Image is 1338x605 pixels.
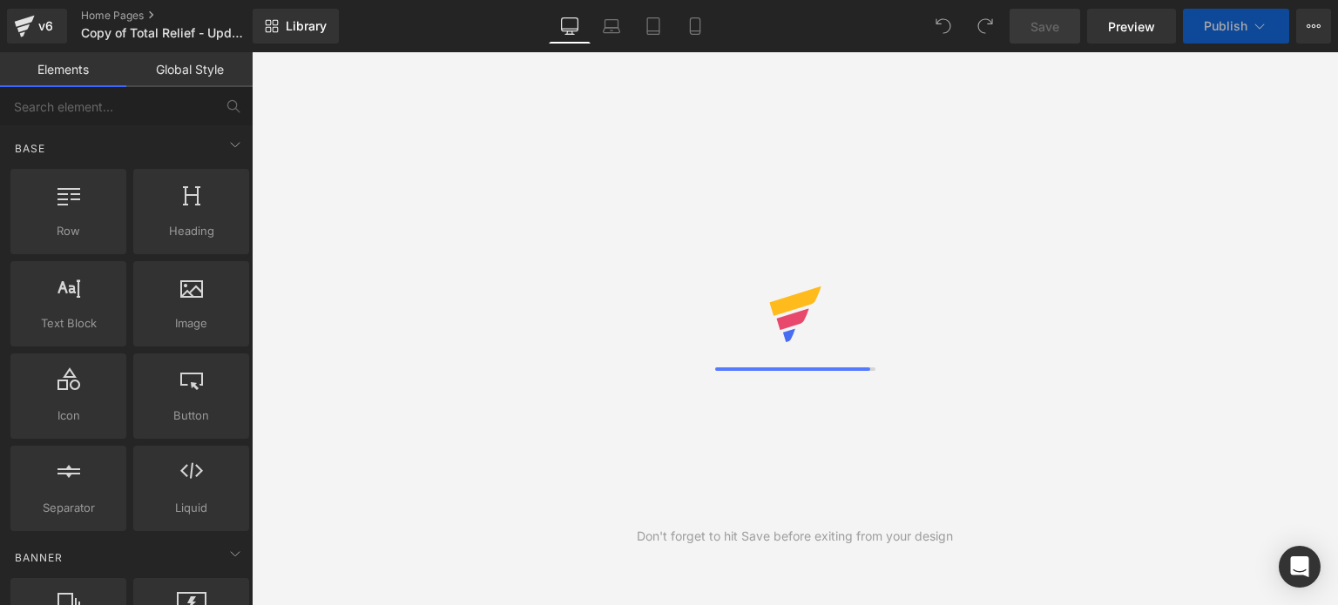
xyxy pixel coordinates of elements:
span: Library [286,18,327,34]
span: Heading [139,222,244,240]
span: Preview [1108,17,1155,36]
a: Global Style [126,52,253,87]
button: More [1296,9,1331,44]
span: Banner [13,549,64,566]
button: Publish [1183,9,1289,44]
span: Text Block [16,314,121,333]
div: Open Intercom Messenger [1279,546,1321,588]
span: Row [16,222,121,240]
a: Tablet [632,9,674,44]
a: Desktop [549,9,591,44]
span: Liquid [139,499,244,517]
span: Base [13,140,47,157]
div: v6 [35,15,57,37]
a: Home Pages [81,9,281,23]
a: Laptop [591,9,632,44]
span: Copy of Total Relief - Updated HomePage [81,26,248,40]
span: Image [139,314,244,333]
span: Save [1031,17,1059,36]
button: Undo [926,9,961,44]
span: Icon [16,407,121,425]
span: Separator [16,499,121,517]
span: Publish [1204,19,1247,33]
span: Button [139,407,244,425]
a: Preview [1087,9,1176,44]
a: New Library [253,9,339,44]
a: Mobile [674,9,716,44]
button: Redo [968,9,1003,44]
a: v6 [7,9,67,44]
div: Don't forget to hit Save before exiting from your design [637,527,953,546]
